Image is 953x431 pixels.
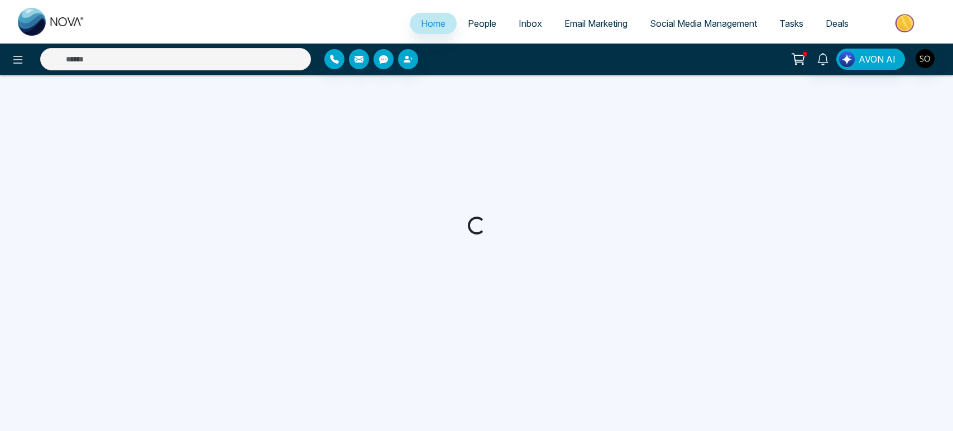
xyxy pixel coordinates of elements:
[468,18,496,29] span: People
[768,13,815,34] a: Tasks
[519,18,542,29] span: Inbox
[839,51,855,67] img: Lead Flow
[564,18,628,29] span: Email Marketing
[18,8,85,36] img: Nova CRM Logo
[410,13,457,34] a: Home
[826,18,849,29] span: Deals
[507,13,553,34] a: Inbox
[779,18,803,29] span: Tasks
[457,13,507,34] a: People
[639,13,768,34] a: Social Media Management
[859,52,895,66] span: AVON AI
[836,49,905,70] button: AVON AI
[865,11,946,36] img: Market-place.gif
[815,13,860,34] a: Deals
[916,49,935,68] img: User Avatar
[421,18,446,29] span: Home
[553,13,639,34] a: Email Marketing
[650,18,757,29] span: Social Media Management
